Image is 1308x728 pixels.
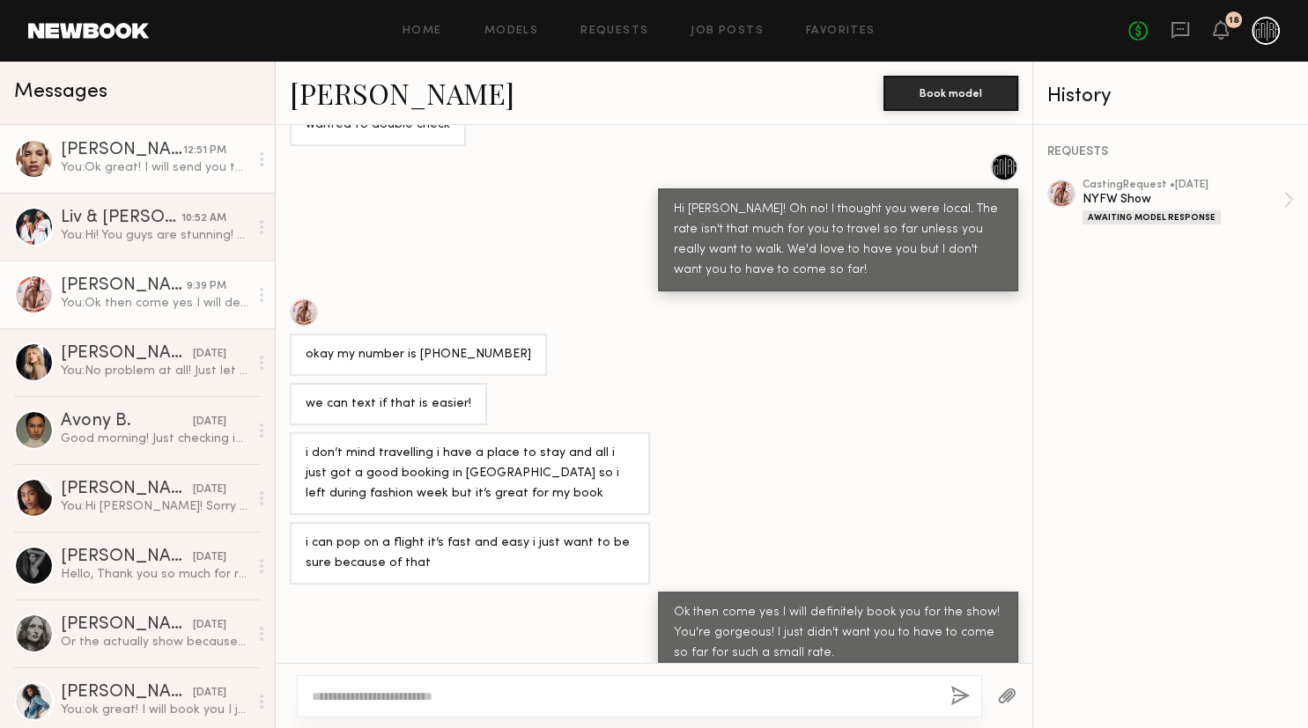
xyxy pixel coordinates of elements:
[674,200,1002,281] div: Hi [PERSON_NAME]! Oh no! I thought you were local. The rate isn't that much for you to travel so ...
[187,278,226,295] div: 9:39 PM
[61,634,248,651] div: Or the actually show because I wouldn’t be able to get there until 4
[61,345,193,363] div: [PERSON_NAME]
[61,142,183,159] div: [PERSON_NAME]
[883,85,1018,99] a: Book model
[1229,16,1239,26] div: 18
[61,481,193,498] div: [PERSON_NAME]
[61,413,193,430] div: Avony B.
[61,616,193,634] div: [PERSON_NAME]
[193,549,226,566] div: [DATE]
[193,617,226,634] div: [DATE]
[61,277,187,295] div: [PERSON_NAME]
[691,26,764,37] a: Job Posts
[61,498,248,515] div: You: Hi [PERSON_NAME]! Sorry for the late reply can you stop by [DATE]?
[674,603,1002,664] div: Ok then come yes I will definitely book you for the show! You're gorgeous! I just didn't want you...
[306,115,450,136] div: wanted to double check
[806,26,876,37] a: Favorites
[183,143,226,159] div: 12:51 PM
[306,394,471,415] div: we can text if that is easier!
[193,346,226,363] div: [DATE]
[1083,210,1221,224] div: Awaiting Model Response
[306,444,634,504] div: i don’t mind travelling i have a place to stay and all i just got a good booking in [GEOGRAPHIC_D...
[14,82,107,102] span: Messages
[61,430,248,447] div: Good morning! Just checking in since I have a few options for those days as well, I wanted to con...
[61,566,248,583] div: Hello, Thank you so much for reaching out. I’m truly honored to be considered! Unfortunately, I’v...
[1083,180,1294,224] a: castingRequest •[DATE]NYFW ShowAwaiting Model Response
[61,295,248,312] div: You: Ok then come yes I will definitely book you for the show! You're gorgeous! I just didn't wan...
[290,74,514,112] a: [PERSON_NAME]
[580,26,648,37] a: Requests
[883,76,1018,111] button: Book model
[61,548,193,566] div: [PERSON_NAME]
[306,533,634,574] div: i can pop on a flight it’s fast and easy i just want to be sure because of that
[403,26,442,37] a: Home
[1083,180,1283,191] div: casting Request • [DATE]
[61,702,248,718] div: You: ok great! I will book you I just can't send address or phone number in the messages. Can't w...
[193,414,226,430] div: [DATE]
[61,210,181,227] div: Liv & [PERSON_NAME]
[1083,191,1283,208] div: NYFW Show
[61,684,193,702] div: [PERSON_NAME]
[1047,146,1294,158] div: REQUESTS
[193,685,226,702] div: [DATE]
[61,363,248,379] div: You: No problem at all! Just let me know what time you an swing by [DATE]?
[1047,86,1294,107] div: History
[484,26,538,37] a: Models
[193,482,226,498] div: [DATE]
[61,159,248,176] div: You: Ok great! I will send you the casting request with the address on there.
[61,227,248,244] div: You: Hi! You guys are stunning! Are you available for a show [DATE] at 4pm?
[306,345,531,365] div: okay my number is [PHONE_NUMBER]
[181,210,226,227] div: 10:52 AM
